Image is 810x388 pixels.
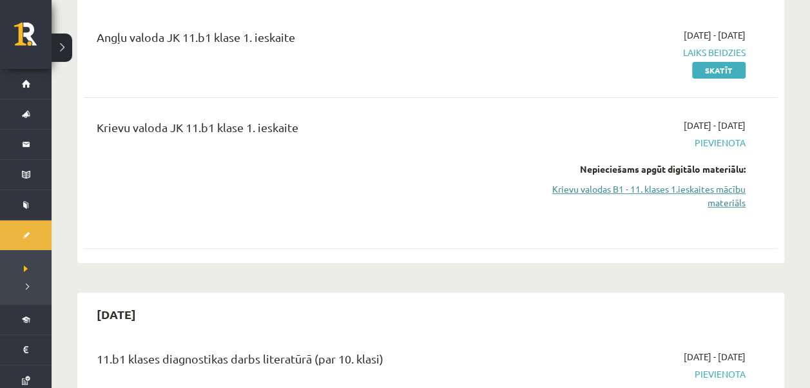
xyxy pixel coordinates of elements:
[84,299,149,329] h2: [DATE]
[542,182,746,209] a: Krievu valodas B1 - 11. klases 1.ieskaites mācību materiāls
[97,28,523,52] div: Angļu valoda JK 11.b1 klase 1. ieskaite
[14,23,52,55] a: Rīgas 1. Tālmācības vidusskola
[684,119,746,132] span: [DATE] - [DATE]
[97,119,523,142] div: Krievu valoda JK 11.b1 klase 1. ieskaite
[542,367,746,381] span: Pievienota
[684,28,746,42] span: [DATE] - [DATE]
[542,136,746,150] span: Pievienota
[542,162,746,176] div: Nepieciešams apgūt digitālo materiālu:
[684,350,746,364] span: [DATE] - [DATE]
[542,46,746,59] span: Laiks beidzies
[97,350,523,374] div: 11.b1 klases diagnostikas darbs literatūrā (par 10. klasi)
[692,62,746,79] a: Skatīt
